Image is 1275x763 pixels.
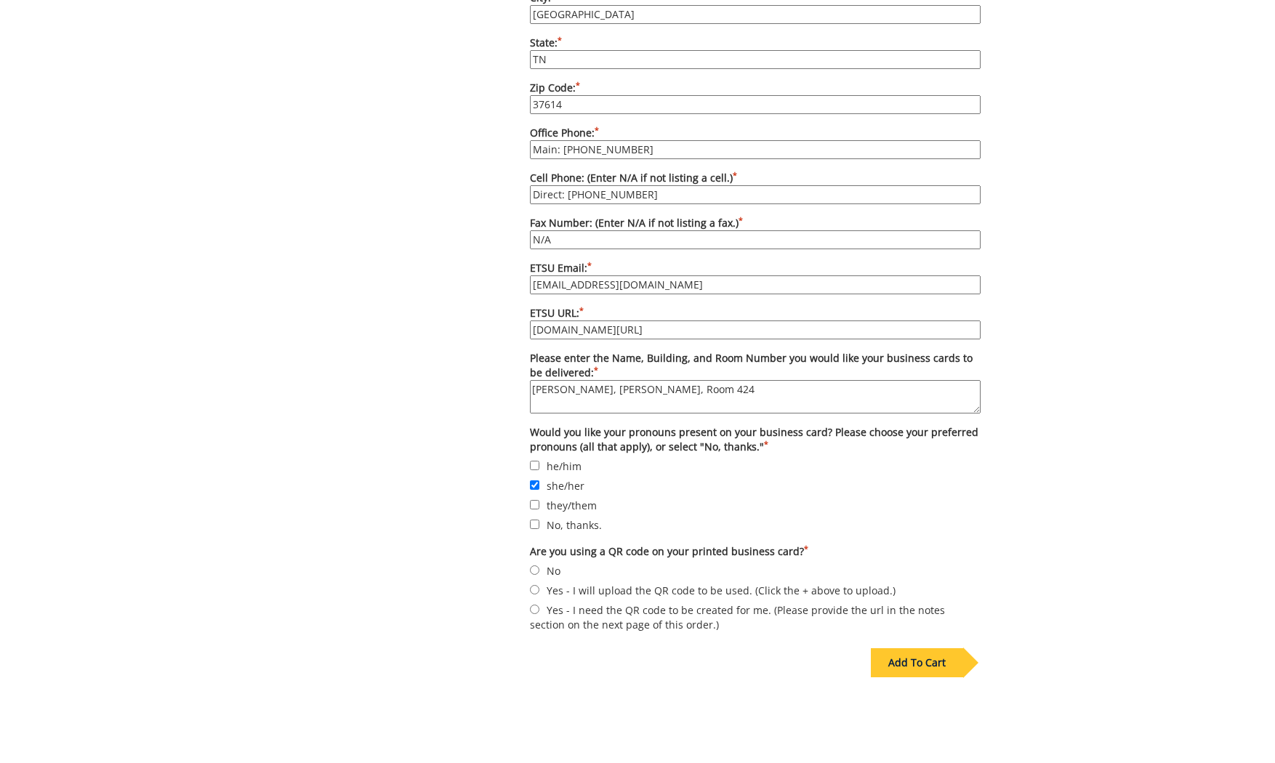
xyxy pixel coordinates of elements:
[530,50,981,69] input: State:*
[530,602,981,632] label: Yes - I need the QR code to be created for me. (Please provide the url in the notes section on th...
[530,230,981,249] input: Fax Number: (Enter N/A if not listing a fax.)*
[530,517,981,533] label: No, thanks.
[530,380,981,413] textarea: Please enter the Name, Building, and Room Number you would like your business cards to be deliver...
[530,562,981,578] label: No
[530,140,981,159] input: Office Phone:*
[530,216,981,249] label: Fax Number: (Enter N/A if not listing a fax.)
[530,306,981,339] label: ETSU URL:
[530,275,981,294] input: ETSU Email:*
[530,185,981,204] input: Cell Phone: (Enter N/A if not listing a cell.)*
[530,36,981,69] label: State:
[871,648,963,677] div: Add To Cart
[530,497,981,513] label: they/them
[530,320,981,339] input: ETSU URL:*
[530,480,539,490] input: she/her
[530,520,539,529] input: No, thanks.
[530,81,981,114] label: Zip Code:
[530,500,539,509] input: they/them
[530,544,981,559] label: Are you using a QR code on your printed business card?
[530,477,981,493] label: she/her
[530,425,981,454] label: Would you like your pronouns present on your business card? Please choose your preferred pronouns...
[530,582,981,598] label: Yes - I will upload the QR code to be used. (Click the + above to upload.)
[530,95,981,114] input: Zip Code:*
[530,171,981,204] label: Cell Phone: (Enter N/A if not listing a cell.)
[530,5,981,24] input: City:*
[530,461,539,470] input: he/him
[530,126,981,159] label: Office Phone:
[530,585,539,594] input: Yes - I will upload the QR code to be used. (Click the + above to upload.)
[530,565,539,575] input: No
[530,605,539,614] input: Yes - I need the QR code to be created for me. (Please provide the url in the notes section on th...
[530,351,981,413] label: Please enter the Name, Building, and Room Number you would like your business cards to be delivered:
[530,458,981,474] label: he/him
[530,261,981,294] label: ETSU Email:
